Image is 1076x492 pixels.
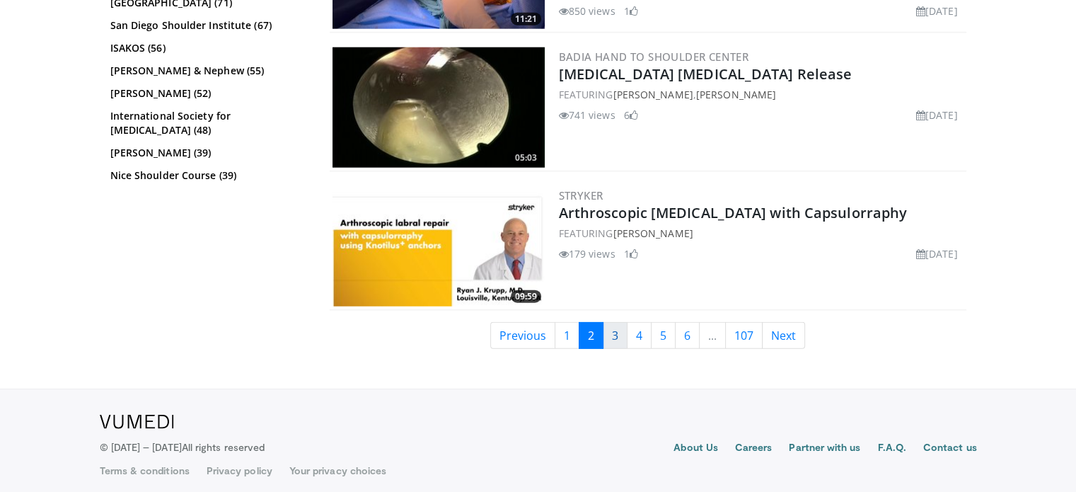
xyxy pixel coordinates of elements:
a: F.A.Q. [877,440,906,457]
a: 4 [627,322,652,349]
a: BADIA Hand to Shoulder Center [559,50,749,64]
a: Contact us [923,440,977,457]
span: All rights reserved [182,441,265,453]
a: [PERSON_NAME] [613,88,693,101]
a: Partner with us [789,440,860,457]
li: [DATE] [916,4,958,18]
a: 1 [555,322,579,349]
a: Your privacy choices [289,464,386,478]
a: San Diego Shoulder Institute (67) [110,18,305,33]
a: Terms & conditions [100,464,190,478]
a: Arthroscopic [MEDICAL_DATA] with Capsulorraphy [559,203,908,222]
img: rQqFhpGihXXoLKSn4xMDoxOjBzMTt2bJ_1.300x170_q85_crop-smart_upscale.jpg [332,47,545,168]
a: 2 [579,322,603,349]
nav: Search results pages [330,322,966,349]
a: 107 [725,322,763,349]
li: [DATE] [916,246,958,261]
div: FEATURING [559,226,964,241]
a: [PERSON_NAME] (52) [110,86,305,101]
li: 6 [624,108,638,122]
a: 3 [603,322,627,349]
li: 1 [624,246,638,261]
a: [PERSON_NAME] (39) [110,146,305,160]
p: © [DATE] – [DATE] [100,440,265,454]
a: Next [762,322,805,349]
a: Nice Shoulder Course (39) [110,168,305,183]
a: Privacy policy [207,464,272,478]
a: [MEDICAL_DATA] [MEDICAL_DATA] Release [559,64,852,84]
a: [PERSON_NAME] & Nephew (55) [110,64,305,78]
a: [PERSON_NAME] [613,227,693,240]
a: ISAKOS (56) [110,41,305,55]
div: FEATURING , [559,87,964,102]
span: 11:21 [511,13,541,25]
li: [DATE] [916,108,958,122]
li: 850 views [559,4,615,18]
li: 741 views [559,108,615,122]
li: 1 [624,4,638,18]
a: 05:03 [332,47,545,168]
a: 09:59 [332,186,545,307]
span: 05:03 [511,151,541,164]
a: Careers [735,440,773,457]
a: About Us [673,440,718,457]
a: 6 [675,322,700,349]
a: International Society for [MEDICAL_DATA] (48) [110,109,305,137]
a: Stryker [559,188,603,202]
li: 179 views [559,246,615,261]
a: 5 [651,322,676,349]
span: 09:59 [511,290,541,303]
img: c8a3b2cc-5bd4-4878-862c-e86fdf4d853b.300x170_q85_crop-smart_upscale.jpg [332,186,545,307]
img: VuMedi Logo [100,415,174,429]
a: Previous [490,322,555,349]
a: [PERSON_NAME] [696,88,776,101]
